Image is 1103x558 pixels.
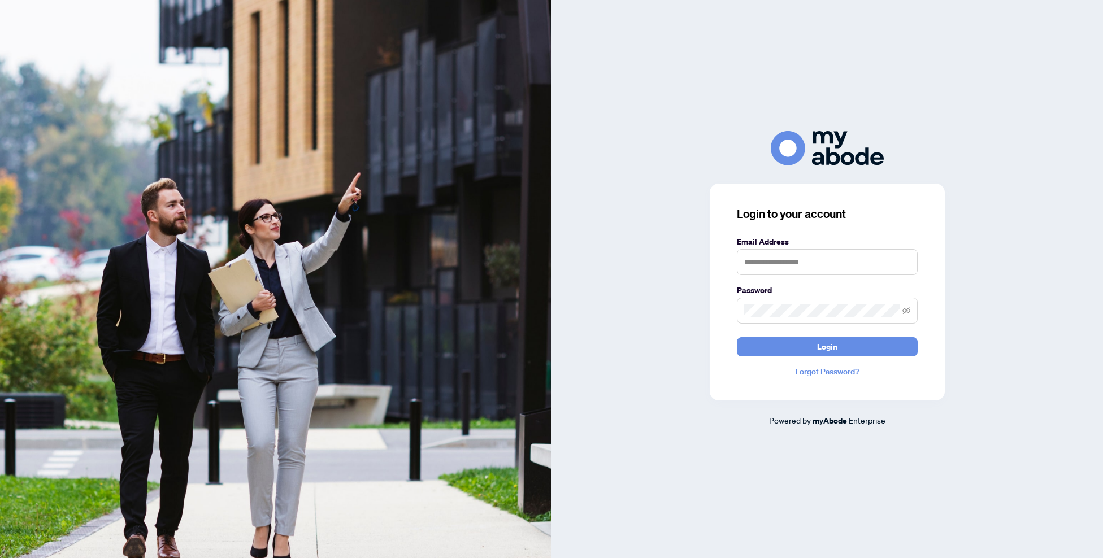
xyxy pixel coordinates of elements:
a: Forgot Password? [737,365,918,378]
label: Password [737,284,918,297]
span: Login [817,338,837,356]
h3: Login to your account [737,206,918,222]
span: eye-invisible [902,307,910,315]
img: ma-logo [771,131,884,165]
button: Login [737,337,918,356]
a: myAbode [813,415,847,427]
span: Enterprise [849,415,885,425]
label: Email Address [737,236,918,248]
span: Powered by [769,415,811,425]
